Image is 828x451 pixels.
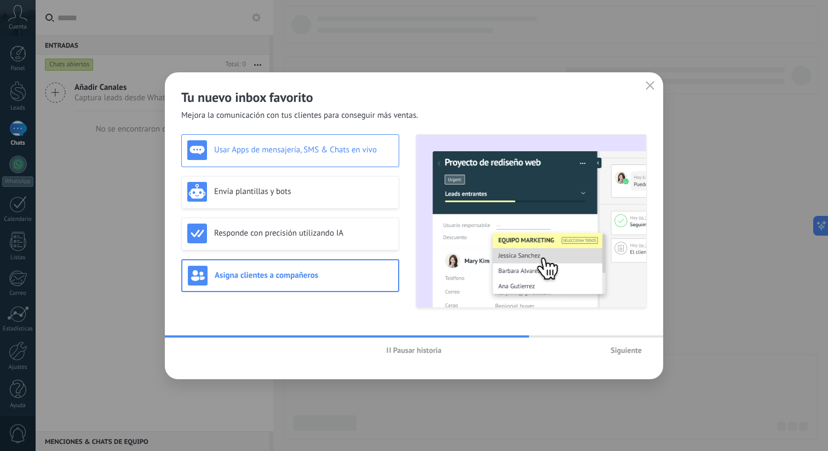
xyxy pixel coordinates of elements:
[393,346,442,354] span: Pausar historia
[214,145,393,155] h3: Usar Apps de mensajería, SMS & Chats en vivo
[214,228,393,238] h3: Responde con precisión utilizando IA
[606,342,647,358] button: Siguiente
[181,110,418,121] span: Mejora la comunicación con tus clientes para conseguir más ventas.
[611,346,642,354] span: Siguiente
[214,186,393,197] h3: Envía plantillas y bots
[382,342,447,358] button: Pausar historia
[181,89,647,106] h2: Tu nuevo inbox favorito
[215,270,393,281] h3: Asigna clientes a compañeros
